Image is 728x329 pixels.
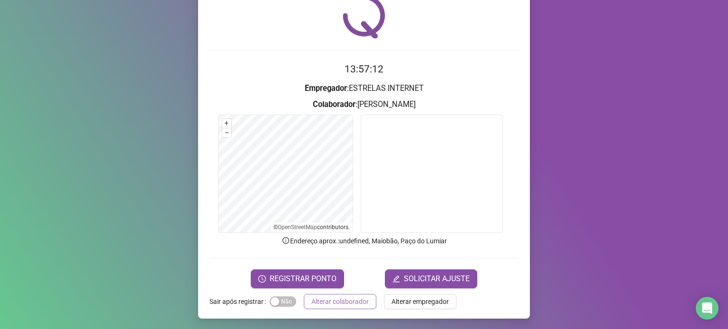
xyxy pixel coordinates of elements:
button: + [222,119,231,128]
span: info-circle [282,236,290,245]
span: edit [392,275,400,283]
div: Open Intercom Messenger [696,297,719,320]
strong: Colaborador [313,100,355,109]
p: Endereço aprox. : undefined, Maiobão, Paço do Lumiar [209,236,519,246]
h3: : ESTRELAS INTERNET [209,82,519,95]
button: Alterar colaborador [304,294,376,309]
span: Alterar empregador [391,296,449,307]
span: REGISTRAR PONTO [270,273,337,285]
button: REGISTRAR PONTO [251,269,344,288]
button: Alterar empregador [384,294,456,309]
h3: : [PERSON_NAME] [209,98,519,111]
a: OpenStreetMap [278,224,317,231]
time: 13:57:12 [345,63,383,75]
span: SOLICITAR AJUSTE [404,273,470,285]
strong: Empregador [305,84,347,93]
button: editSOLICITAR AJUSTE [385,269,477,288]
li: © contributors. [273,224,350,231]
label: Sair após registrar [209,294,270,309]
span: clock-circle [258,275,266,283]
button: – [222,128,231,137]
span: Alterar colaborador [311,296,369,307]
